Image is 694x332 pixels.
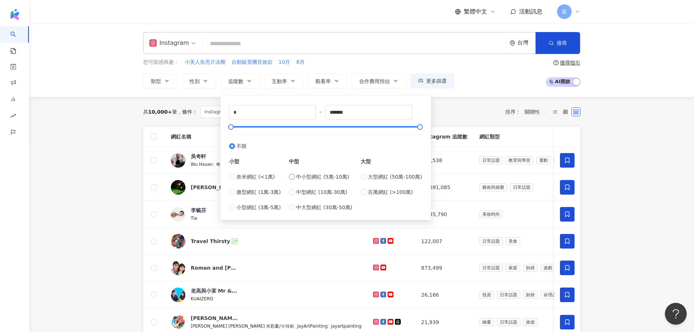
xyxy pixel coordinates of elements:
td: 26,166 [415,281,473,309]
button: 10月 [278,58,291,66]
button: 小美人魚亮片泳圈 [184,58,226,66]
div: 李毓芬 [191,207,206,214]
div: Roman and [PERSON_NAME] [191,264,238,272]
span: 旅遊 [523,318,538,326]
td: 10,691,085 [415,174,473,201]
button: 更多篩選 [411,74,454,88]
button: 合作費用預估 [352,74,406,88]
div: 搜尋指引 [560,60,580,66]
th: 網紅類型 [474,127,621,147]
span: 財經 [523,291,538,299]
span: 自動販賣機音效款 [232,59,272,66]
th: 網紅名稱 [165,127,368,147]
button: 自動販賣機音效款 [231,58,273,66]
span: 追蹤數 [228,78,243,84]
td: 827,538 [415,147,473,174]
div: 共 筆 [143,109,177,115]
span: 關聯性 [525,106,546,118]
th: Instagram 追蹤數 [415,127,473,147]
span: 類型 [151,78,161,84]
span: 日常話題 [497,291,520,299]
span: 觀看率 [315,78,331,84]
span: 微型網紅 (1萬-3萬) [236,188,281,196]
div: 老高與小茉 Mr & Mrs Gao [191,287,238,294]
span: 10月 [279,59,290,66]
button: 追蹤數 [220,74,260,88]
span: 10,000+ [148,109,172,115]
a: KOL Avatar吳奇軒Wu Hsuan|奇軒Tricking|tricking_wu [171,153,362,168]
span: 美食 [506,237,520,245]
span: 中大型網紅 (30萬-50萬) [296,203,352,211]
button: 搜尋 [536,32,580,54]
span: 互動率 [272,78,287,84]
span: 合作費用預估 [359,78,390,84]
span: 日常話題 [479,264,503,272]
button: 互動率 [264,74,303,88]
span: 新 [562,8,567,16]
span: 條件 ： [177,109,197,115]
span: 小美人魚亮片泳圈 [185,59,226,66]
span: 奈米網紅 (<1萬) [236,173,275,181]
img: KOL Avatar [171,180,185,195]
span: environment [510,40,515,46]
div: [PERSON_NAME] [PERSON_NAME] [191,184,238,191]
span: JayArtPainting [297,324,328,329]
a: search [10,26,25,55]
span: jayartpainting [331,324,361,329]
span: KUAIZERO [191,296,213,301]
div: 台灣 [517,40,536,46]
span: 家庭 [506,264,520,272]
span: 交通工具 [554,156,577,164]
span: 中型網紅 (10萬-30萬) [296,188,347,196]
span: 中小型網紅 (5萬-10萬) [296,173,349,181]
span: | [294,323,297,329]
div: [PERSON_NAME] [PERSON_NAME] Painting [191,315,238,322]
a: KOL AvatarRoman and [PERSON_NAME] [171,261,362,275]
span: 教育與學習 [506,156,533,164]
span: 投資 [479,291,494,299]
span: 日常話題 [479,156,503,164]
span: 奇軒Tricking [216,162,242,167]
a: KOL Avatar老高與小茉 Mr & Mrs GaoKUAIZERO [171,287,362,302]
button: 性別 [182,74,216,88]
span: 遊戲 [541,264,555,272]
a: KOL Avatar[PERSON_NAME] [PERSON_NAME] [171,180,362,195]
span: 性別 [189,78,200,84]
span: Wu Hsuan [191,162,213,167]
span: 繪畫 [479,318,494,326]
span: 搜尋 [557,40,567,46]
img: KOL Avatar [171,207,185,222]
img: KOL Avatar [171,261,185,275]
iframe: Help Scout Beacon - Open [665,303,687,325]
div: 排序： [505,106,550,118]
span: 日常話題 [510,183,533,191]
button: 觀看率 [308,74,347,88]
span: 不限 [236,142,247,150]
span: 活動訊息 [519,8,542,15]
button: 類型 [143,74,177,88]
td: 873,499 [415,255,473,281]
span: 運動 [536,156,551,164]
div: 中型 [289,157,352,165]
div: 吳奇軒 [191,153,206,160]
span: 繁體中文 [464,8,487,16]
td: 122,007 [415,228,473,255]
a: KOL AvatarTravel Thirsty [171,234,362,249]
span: rise [10,109,16,125]
span: 您可能感興趣： [143,59,179,66]
span: 更多篩選 [426,78,447,84]
span: 日常話題 [497,318,520,326]
img: KOL Avatar [171,234,185,249]
span: 日常話題 [479,237,503,245]
img: KOL Avatar [171,153,185,168]
div: 小型 [229,157,281,165]
span: - [316,108,325,116]
span: [PERSON_NAME] [PERSON_NAME] 水彩畫/수채화 [191,324,294,329]
button: 8月 [296,58,305,66]
span: 美妝時尚 [479,210,503,218]
img: KOL Avatar [171,315,185,329]
span: 百萬網紅 (>100萬) [368,188,413,196]
span: 8月 [296,59,305,66]
span: 財經 [523,264,538,272]
span: 藝術與娛樂 [479,183,507,191]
